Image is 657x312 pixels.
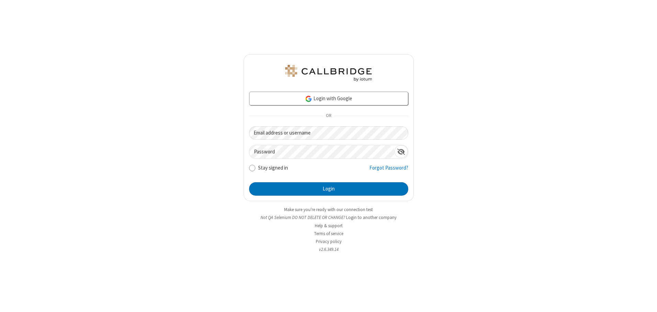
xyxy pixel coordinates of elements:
label: Stay signed in [258,164,288,172]
button: Login [249,182,408,196]
li: v2.6.349.14 [244,246,414,253]
img: google-icon.png [305,95,312,103]
input: Email address or username [249,126,408,140]
img: QA Selenium DO NOT DELETE OR CHANGE [284,65,373,81]
a: Login with Google [249,92,408,105]
input: Password [249,145,394,159]
a: Forgot Password? [369,164,408,177]
a: Make sure you're ready with our connection test [284,207,373,212]
a: Terms of service [314,231,343,236]
a: Privacy policy [316,239,342,244]
span: OR [323,111,334,121]
button: Login to another company [346,214,397,221]
li: Not QA Selenium DO NOT DELETE OR CHANGE? [244,214,414,221]
a: Help & support [315,223,343,229]
div: Show password [394,145,408,158]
